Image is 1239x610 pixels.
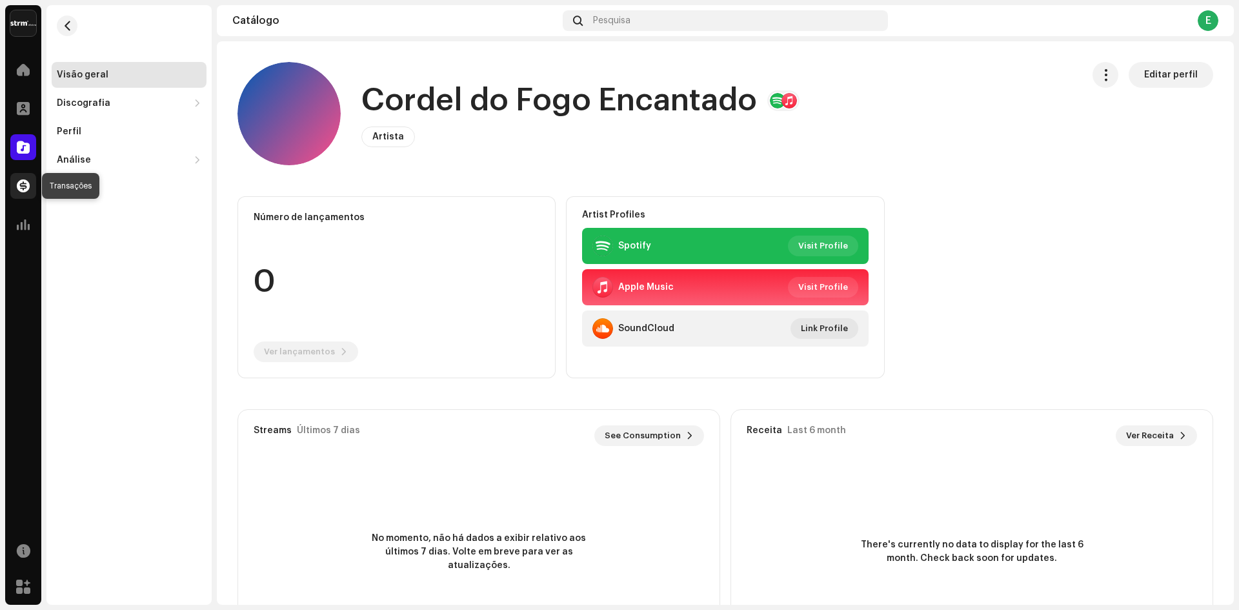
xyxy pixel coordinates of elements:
button: Editar perfil [1129,62,1213,88]
re-m-nav-item: Visão geral [52,62,206,88]
div: Last 6 month [787,425,846,436]
span: Pesquisa [593,15,630,26]
span: No momento, não há dados a exibir relativo aos últimos 7 dias. Volte em breve para ver as atualiz... [363,532,595,573]
div: SoundCloud [618,323,674,334]
span: Ver Receita [1126,423,1174,449]
span: Artista [372,132,404,141]
div: Discografia [57,98,110,108]
span: There's currently no data to display for the last 6 month. Check back soon for updates. [856,538,1088,565]
re-m-nav-item: Perfil [52,119,206,145]
strong: Artist Profiles [582,210,645,220]
div: Análise [57,155,91,165]
button: Link Profile [791,318,858,339]
button: Ver Receita [1116,425,1197,446]
img: 408b884b-546b-4518-8448-1008f9c76b02 [10,10,36,36]
div: Últimos 7 dias [297,425,360,436]
span: See Consumption [605,423,681,449]
span: Editar perfil [1144,62,1198,88]
re-m-nav-dropdown: Discografia [52,90,206,116]
div: Perfil [57,127,81,137]
div: Receita [747,425,782,436]
div: Spotify [618,241,651,251]
div: Streams [254,425,292,436]
div: E [1198,10,1218,31]
span: Link Profile [801,316,848,341]
button: Visit Profile [788,277,858,298]
div: Catálogo [232,15,558,26]
div: Apple Music [618,282,674,292]
re-o-card-data: Número de lançamentos [237,196,556,378]
span: Visit Profile [798,233,848,259]
re-m-nav-dropdown: Análise [52,147,206,173]
span: Visit Profile [798,274,848,300]
h1: Cordel do Fogo Encantado [361,80,757,121]
div: Visão geral [57,70,108,80]
button: Visit Profile [788,236,858,256]
button: See Consumption [594,425,704,446]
